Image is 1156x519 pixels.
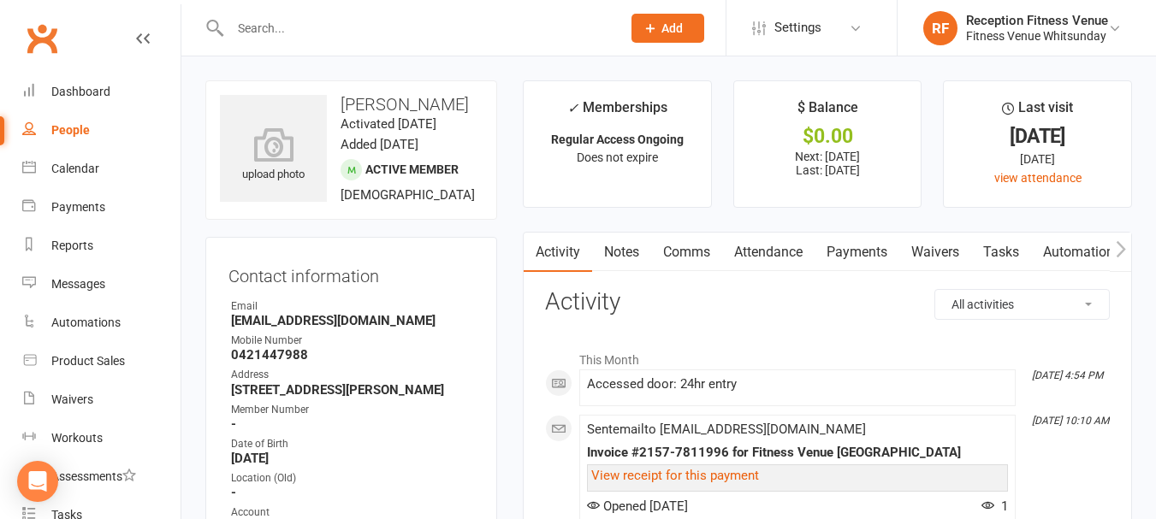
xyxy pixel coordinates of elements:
div: [DATE] [959,127,1116,145]
a: Automations [22,304,181,342]
span: Add [661,21,683,35]
time: Activated [DATE] [341,116,436,132]
h3: Activity [545,289,1110,316]
div: Fitness Venue Whitsunday [966,28,1108,44]
a: Assessments [22,457,181,496]
p: Next: [DATE] Last: [DATE] [750,150,906,177]
div: Reports [51,239,93,252]
div: Date of Birth [231,436,474,452]
strong: - [231,416,474,432]
time: Added [DATE] [341,137,418,152]
a: view attendance [994,171,1082,185]
a: Waivers [899,233,971,272]
div: [DATE] [959,150,1116,168]
strong: 0421447988 [231,347,474,363]
div: Assessments [51,469,136,483]
a: Comms [651,233,722,272]
div: upload photo [220,127,327,184]
div: Accessed door: 24hr entry [587,377,1008,392]
span: Does not expire [577,150,658,164]
a: View receipt for this payment [591,468,759,483]
a: Calendar [22,150,181,188]
a: Workouts [22,419,181,457]
a: Payments [815,233,899,272]
strong: - [231,485,474,500]
div: People [51,123,90,137]
li: This Month [545,342,1110,369]
div: Reception Fitness Venue [966,13,1108,28]
div: Waivers [51,392,93,406]
span: Settings [774,9,821,47]
span: Opened [DATE] [587,498,688,514]
strong: [DATE] [231,451,474,466]
strong: Regular Access Ongoing [551,133,684,146]
div: Workouts [51,431,103,445]
button: Add [631,14,704,43]
i: [DATE] 4:54 PM [1032,369,1103,381]
span: Sent email to [EMAIL_ADDRESS][DOMAIN_NAME] [587,422,866,437]
i: [DATE] 10:10 AM [1032,415,1109,427]
a: Reports [22,227,181,265]
div: Email [231,298,474,315]
div: Member Number [231,402,474,418]
div: Invoice #2157-7811996 for Fitness Venue [GEOGRAPHIC_DATA] [587,445,1008,460]
strong: [EMAIL_ADDRESS][DOMAIN_NAME] [231,313,474,328]
div: Location (Old) [231,470,474,487]
a: Tasks [971,233,1031,272]
a: Automations [1031,233,1133,272]
h3: [PERSON_NAME] [220,95,483,114]
a: People [22,111,181,150]
div: Dashboard [51,85,110,98]
span: Active member [365,162,459,176]
div: Automations [51,316,121,329]
div: Memberships [567,97,667,128]
strong: [STREET_ADDRESS][PERSON_NAME] [231,382,474,398]
div: $ Balance [797,97,858,127]
div: Messages [51,277,105,291]
input: Search... [225,16,609,40]
a: Waivers [22,380,181,419]
div: $0.00 [750,127,906,145]
a: Dashboard [22,73,181,111]
div: Product Sales [51,354,125,368]
i: ✓ [567,100,578,116]
div: RF [923,11,957,45]
a: Attendance [722,233,815,272]
a: Notes [592,233,651,272]
a: Payments [22,188,181,227]
a: Product Sales [22,342,181,380]
h3: Contact information [228,260,474,286]
div: Mobile Number [231,333,474,349]
a: Messages [22,265,181,304]
div: Open Intercom Messenger [17,461,58,502]
span: 1 [981,498,1008,514]
a: Clubworx [21,17,63,60]
div: Calendar [51,162,99,175]
div: Last visit [1002,97,1073,127]
a: Activity [524,233,592,272]
span: [DEMOGRAPHIC_DATA] [341,187,475,203]
div: Payments [51,200,105,214]
div: Address [231,367,474,383]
